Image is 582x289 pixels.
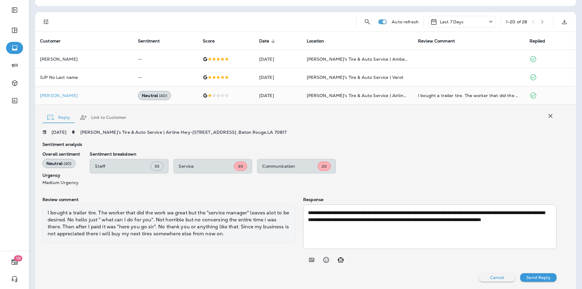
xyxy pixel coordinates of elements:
td: -- [133,68,198,86]
span: ( 40 ) [64,161,72,166]
div: I bought a trailer tire. The worker that did the work wa great but the "service manager" leaves a... [42,204,296,243]
p: Overall sentiment [42,152,80,156]
p: Communication [262,164,318,169]
span: [PERSON_NAME]'s Tire & Auto Service | Verot [307,75,404,80]
button: Export as CSV [558,16,570,28]
button: 19 [6,256,23,268]
span: [PERSON_NAME]’s Tire & Auto Service | Airline Hwy [307,93,417,98]
span: Review Comment [418,39,455,44]
button: Select an emoji [320,254,332,266]
span: Sentiment [138,39,160,44]
span: Replied [530,39,545,44]
div: I bought a trailer tire. The worker that did the work wa great but the "service manager" leaves a... [418,92,520,99]
p: [DATE] [52,130,66,135]
button: Generate AI response [335,254,347,266]
span: Replied [530,39,553,44]
p: Urgency [42,173,80,178]
div: 1 - 20 of 28 [506,19,527,24]
span: Score [203,39,222,44]
p: Cancel [490,275,504,280]
span: [PERSON_NAME]’s Tire & Auto Service | Airline Hwy - [STREET_ADDRESS] , Baton Rouge , LA 70817 [80,129,286,135]
button: Expand Sidebar [6,4,23,16]
td: [DATE] [254,68,302,86]
p: Review comment [42,197,296,202]
p: Service [179,164,234,169]
p: Medium Urgency [42,180,80,185]
p: Sentiment breakdown [90,152,557,156]
span: 30 [238,164,243,169]
button: Add in a premade template [306,254,318,266]
button: Link to Customer [75,106,131,128]
span: ( 40 ) [159,93,167,98]
div: Neutral [138,91,171,100]
p: Response [303,197,557,202]
span: Customer [40,39,61,44]
p: Last 7 Days [440,19,464,24]
span: [PERSON_NAME]'s Tire & Auto Service | Ambassador [307,56,419,62]
span: Location [307,39,324,44]
span: Customer [40,39,69,44]
p: Send Reply [526,275,550,280]
button: Filters [40,16,52,28]
p: [PERSON_NAME] [40,57,128,62]
p: Sentiment analysis [42,142,557,147]
span: 20 [322,164,327,169]
span: Date [259,39,269,44]
td: [DATE] [254,86,302,105]
span: Score [203,39,215,44]
span: 55 [155,164,159,169]
button: Search Reviews [361,16,373,28]
span: Location [307,39,332,44]
span: Date [259,39,277,44]
div: Click to view Customer Drawer [40,93,128,98]
span: Review Comment [418,39,463,44]
button: Reply [42,106,75,128]
p: SJP No Last name [40,75,128,80]
p: [PERSON_NAME] [40,93,128,98]
td: [DATE] [254,50,302,68]
p: Auto refresh [392,19,419,24]
button: Cancel [479,273,515,282]
div: Neutral [42,159,75,168]
span: 19 [14,255,22,261]
p: Staff [95,164,151,169]
span: Sentiment [138,39,168,44]
td: -- [133,50,198,68]
button: Send Reply [520,273,557,282]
